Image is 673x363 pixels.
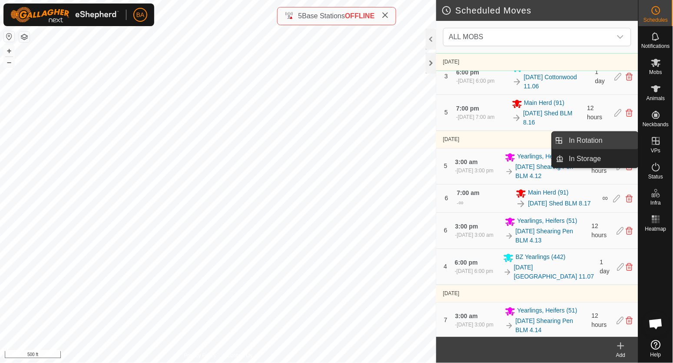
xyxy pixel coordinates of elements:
[643,17,668,23] span: Schedules
[592,222,607,239] span: 12 hours
[441,5,638,16] h2: Scheduled Moves
[457,105,480,112] span: 7:00 pm
[504,268,512,276] img: To
[457,77,495,85] div: -
[455,223,478,230] span: 3:00 pm
[648,174,663,179] span: Status
[505,321,514,330] img: To
[528,199,591,208] a: [DATE] Shed BLM 8.17
[524,109,582,127] a: [DATE] Shed BLM 8.16
[639,336,673,361] a: Help
[302,12,345,20] span: Base Stations
[459,199,464,206] span: ∞
[564,150,638,168] a: In Storage
[600,259,610,275] span: 1 day
[512,113,522,122] img: To
[445,73,448,80] span: 3
[564,132,638,149] a: In Rotation
[524,73,590,91] a: [DATE] Cottonwood 11.06
[552,150,638,168] li: In Storage
[457,268,494,274] span: [DATE] 6:00 pm
[528,188,569,198] span: Main Herd (91)
[643,311,669,337] a: Open chat
[444,227,448,234] span: 6
[445,195,448,202] span: 6
[642,44,670,49] span: Notifications
[227,352,252,360] a: Contact Us
[458,78,495,84] span: [DATE] 6:00 pm
[443,136,460,142] span: [DATE]
[505,167,514,176] img: To
[650,200,661,205] span: Infra
[345,12,375,20] span: OFFLINE
[444,263,448,270] span: 4
[455,313,478,319] span: 3:00 am
[455,267,494,275] div: -
[455,167,494,175] div: -
[4,31,14,42] button: Reset Map
[449,33,483,40] span: ALL MOBS
[569,154,601,164] span: In Storage
[505,232,514,240] img: To
[587,104,603,121] span: 12 hours
[136,10,145,20] span: BA
[444,162,448,169] span: 5
[457,198,464,208] div: -
[592,312,607,328] span: 12 hours
[646,96,665,101] span: Animals
[552,132,638,149] li: In Rotation
[516,162,587,181] a: [DATE] Shearing Pen BLM 4.12
[651,148,660,153] span: VPs
[457,168,494,174] span: [DATE] 3:00 pm
[524,98,565,109] span: Main Herd (91)
[612,28,629,46] div: dropdown trigger
[455,321,494,329] div: -
[514,263,595,281] a: [DATE] [GEOGRAPHIC_DATA] 11.07
[516,252,566,263] span: BZ Yearlings (442)
[457,69,480,76] span: 6:00 pm
[443,59,460,65] span: [DATE]
[457,322,494,328] span: [DATE] 3:00 pm
[457,189,480,196] span: 7:00 am
[603,351,638,359] div: Add
[517,306,577,316] span: Yearlings, Heifers (51)
[444,316,448,323] span: 7
[650,70,662,75] span: Mobs
[645,226,666,232] span: Heatmap
[517,152,577,162] span: Yearlings, Heifers (51)
[569,135,603,146] span: In Rotation
[455,259,478,266] span: 6:00 pm
[4,46,14,56] button: +
[596,68,606,84] span: 1 day
[184,352,216,360] a: Privacy Policy
[516,227,587,245] a: [DATE] Shearing Pen BLM 4.13
[650,352,661,357] span: Help
[516,316,587,335] a: [DATE] Shearing Pen BLM 4.14
[445,28,612,46] span: ALL MOBS
[19,32,30,42] button: Map Layers
[4,57,14,67] button: –
[457,113,495,121] div: -
[455,158,478,165] span: 3:00 am
[457,232,494,238] span: [DATE] 3:00 am
[592,158,607,174] span: 12 hours
[516,198,527,209] img: To
[517,216,577,227] span: Yearlings, Heifers (51)
[458,114,495,120] span: [DATE] 7:00 am
[643,122,669,127] span: Neckbands
[10,7,119,23] img: Gallagher Logo
[603,194,608,202] span: ∞
[445,109,448,116] span: 5
[455,231,494,239] div: -
[443,290,460,296] span: [DATE]
[298,12,302,20] span: 5
[513,77,523,87] img: To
